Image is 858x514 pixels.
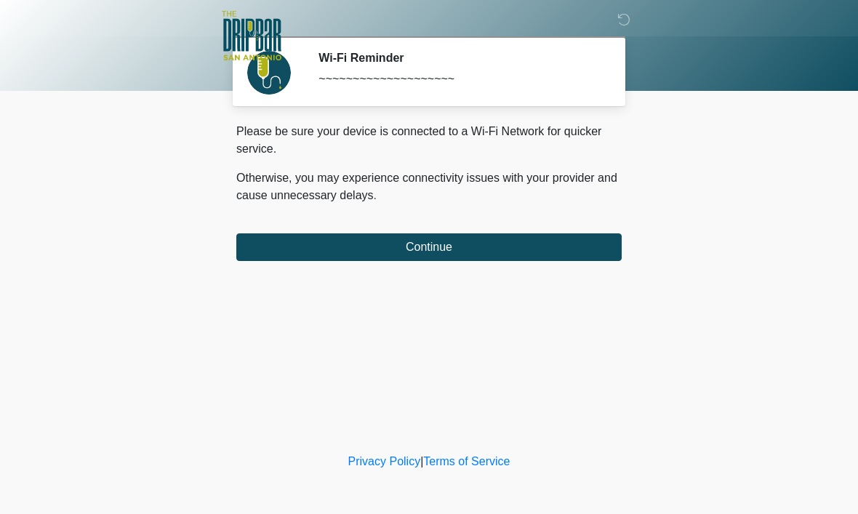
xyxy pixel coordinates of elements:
[236,123,622,158] p: Please be sure your device is connected to a Wi-Fi Network for quicker service.
[420,455,423,467] a: |
[348,455,421,467] a: Privacy Policy
[236,233,622,261] button: Continue
[318,71,600,88] div: ~~~~~~~~~~~~~~~~~~~~
[222,11,281,62] img: The DRIPBaR - San Antonio Fossil Creek Logo
[423,455,510,467] a: Terms of Service
[236,169,622,204] p: Otherwise, you may experience connectivity issues with your provider and cause unnecessary delays
[247,51,291,95] img: Agent Avatar
[374,189,377,201] span: .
